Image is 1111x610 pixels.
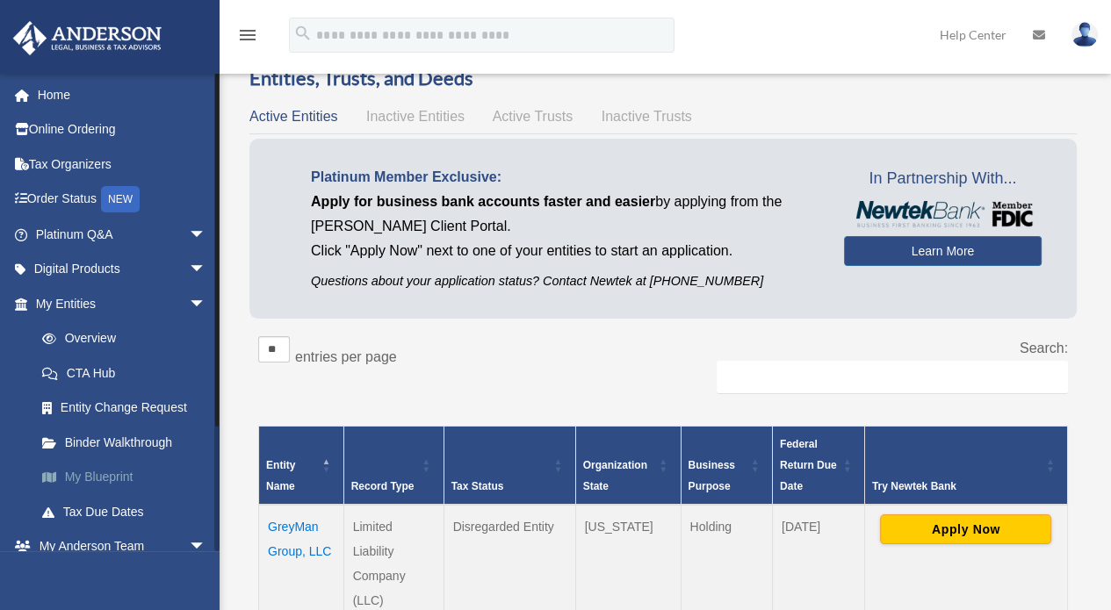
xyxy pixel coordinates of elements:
[12,112,233,147] a: Online Ordering
[12,77,233,112] a: Home
[311,194,655,209] span: Apply for business bank accounts faster and easier
[101,186,140,212] div: NEW
[25,494,233,529] a: Tax Due Dates
[12,182,233,218] a: Order StatusNEW
[366,109,465,124] span: Inactive Entities
[237,25,258,46] i: menu
[602,109,692,124] span: Inactive Trusts
[311,190,818,239] p: by applying from the [PERSON_NAME] Client Portal.
[1020,341,1068,355] label: Search:
[293,24,313,43] i: search
[12,217,233,252] a: Platinum Q&Aarrow_drop_down
[189,286,224,322] span: arrow_drop_down
[311,270,818,292] p: Questions about your application status? Contact Newtek at [PHONE_NUMBER]
[575,426,681,505] th: Organization State: Activate to sort
[25,355,233,391] a: CTA Hub
[311,165,818,190] p: Platinum Member Exclusive:
[444,426,575,505] th: Tax Status: Activate to sort
[451,480,504,492] span: Tax Status
[853,201,1033,227] img: NewtekBankLogoSM.png
[12,286,233,321] a: My Entitiesarrow_drop_down
[681,426,772,505] th: Business Purpose: Activate to sort
[12,252,233,287] a: Digital Productsarrow_drop_down
[189,217,224,253] span: arrow_drop_down
[25,391,233,426] a: Entity Change Request
[295,349,397,364] label: entries per page
[249,65,1077,92] h3: Entities, Trusts, and Deeds
[880,514,1051,544] button: Apply Now
[259,426,344,505] th: Entity Name: Activate to invert sorting
[25,460,233,495] a: My Blueprint
[864,426,1067,505] th: Try Newtek Bank : Activate to sort
[493,109,574,124] span: Active Trusts
[311,239,818,263] p: Click "Apply Now" next to one of your entities to start an application.
[780,438,837,492] span: Federal Return Due Date
[237,31,258,46] a: menu
[12,147,233,182] a: Tax Organizers
[249,109,337,124] span: Active Entities
[8,21,167,55] img: Anderson Advisors Platinum Portal
[25,321,224,356] a: Overview
[189,252,224,288] span: arrow_drop_down
[844,236,1042,266] a: Learn More
[844,165,1042,193] span: In Partnership With...
[189,529,224,565] span: arrow_drop_down
[772,426,864,505] th: Federal Return Due Date: Activate to sort
[12,529,233,564] a: My Anderson Teamarrow_drop_down
[343,426,444,505] th: Record Type: Activate to sort
[583,459,647,492] span: Organization State
[351,480,415,492] span: Record Type
[689,459,735,492] span: Business Purpose
[872,476,1041,497] div: Try Newtek Bank
[266,459,295,492] span: Entity Name
[25,425,233,460] a: Binder Walkthrough
[1071,22,1098,47] img: User Pic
